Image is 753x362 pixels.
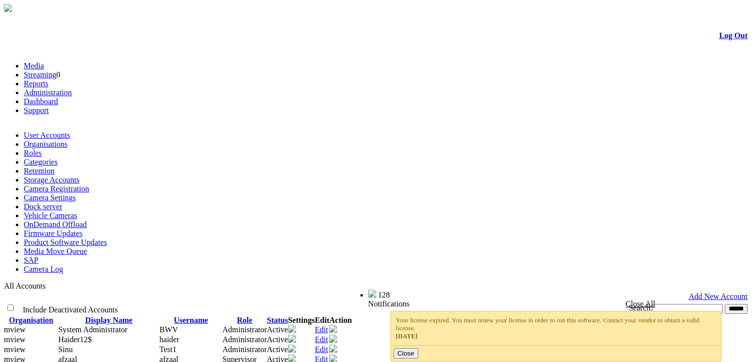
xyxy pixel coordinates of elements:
span: [DATE] [396,332,418,340]
a: Storage Accounts [24,176,79,184]
div: Your license expired. You must renew your license in order to run this software. Contact your ven... [396,316,716,340]
a: Organisations [24,140,68,148]
a: Camera Settings [24,193,76,202]
a: Reports [24,79,49,88]
span: 0 [56,70,60,79]
a: Firmware Updates [24,229,83,238]
a: Product Software Updates [24,238,107,246]
span: Contact Method: SMS and Email [58,335,92,344]
a: Camera Log [24,265,63,273]
span: Welcome, System Administrator (Administrator) [223,290,349,298]
span: Contact Method: None [58,325,128,334]
a: Roles [24,149,42,157]
span: mview [4,335,26,344]
img: bell25.png [368,290,376,298]
a: Close All [626,300,655,308]
button: Close [394,348,418,359]
a: User Accounts [24,131,70,139]
span: BWV [159,325,178,334]
span: mview [4,345,26,354]
a: Log Out [719,31,748,40]
a: Support [24,106,49,115]
a: Username [174,316,208,324]
a: Dashboard [24,97,58,106]
a: OnDemand Offload [24,220,87,229]
img: arrow-3.png [4,4,12,12]
a: Streaming [24,70,56,79]
span: 128 [378,291,390,299]
span: Test1 [159,345,176,354]
a: Media [24,61,44,70]
a: Dock server [24,202,62,211]
span: Include Deactivated Accounts [23,305,118,314]
a: Administration [24,88,72,97]
span: All Accounts [4,282,46,290]
a: SAP [24,256,38,264]
a: Retention [24,167,54,175]
span: mview [4,325,26,334]
span: haider [159,335,179,344]
a: Camera Registration [24,184,89,193]
a: Media Move Queue [24,247,87,255]
a: Display Name [85,316,133,324]
a: Organisation [9,316,53,324]
span: Contact Method: SMS and Email [58,345,73,354]
a: Vehicle Cameras [24,211,77,220]
div: Notifications [368,300,728,308]
a: Categories [24,158,57,166]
